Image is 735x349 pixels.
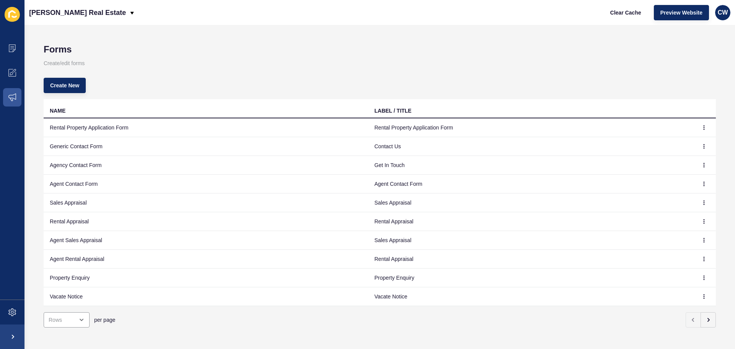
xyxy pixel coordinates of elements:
span: Preview Website [660,9,702,16]
div: open menu [44,312,90,328]
div: NAME [50,107,65,115]
p: Create/edit forms [44,55,716,72]
button: Create New [44,78,86,93]
td: Rental Appraisal [368,212,693,231]
button: Preview Website [654,5,709,20]
span: per page [94,316,115,324]
td: Sales Appraisal [368,231,693,250]
td: Get In Touch [368,156,693,175]
td: Vacate Notice [44,287,368,306]
h1: Forms [44,44,716,55]
td: Sales Appraisal [44,193,368,212]
td: Agent Contact Form [368,175,693,193]
td: Vacate Notice [368,287,693,306]
td: Rental Property Application Form [368,118,693,137]
p: [PERSON_NAME] Real Estate [29,3,126,22]
td: Rental Appraisal [44,212,368,231]
td: Agent Contact Form [44,175,368,193]
td: Sales Appraisal [368,193,693,212]
td: Agency Contact Form [44,156,368,175]
td: Property Enquiry [44,269,368,287]
td: Contact Us [368,137,693,156]
div: LABEL / TITLE [374,107,412,115]
button: Clear Cache [604,5,648,20]
span: Create New [50,82,79,89]
span: Clear Cache [610,9,641,16]
span: CW [718,9,728,16]
td: Rental Property Application Form [44,118,368,137]
td: Rental Appraisal [368,250,693,269]
td: Generic Contact Form [44,137,368,156]
td: Agent Rental Appraisal [44,250,368,269]
td: Property Enquiry [368,269,693,287]
td: Agent Sales Appraisal [44,231,368,250]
